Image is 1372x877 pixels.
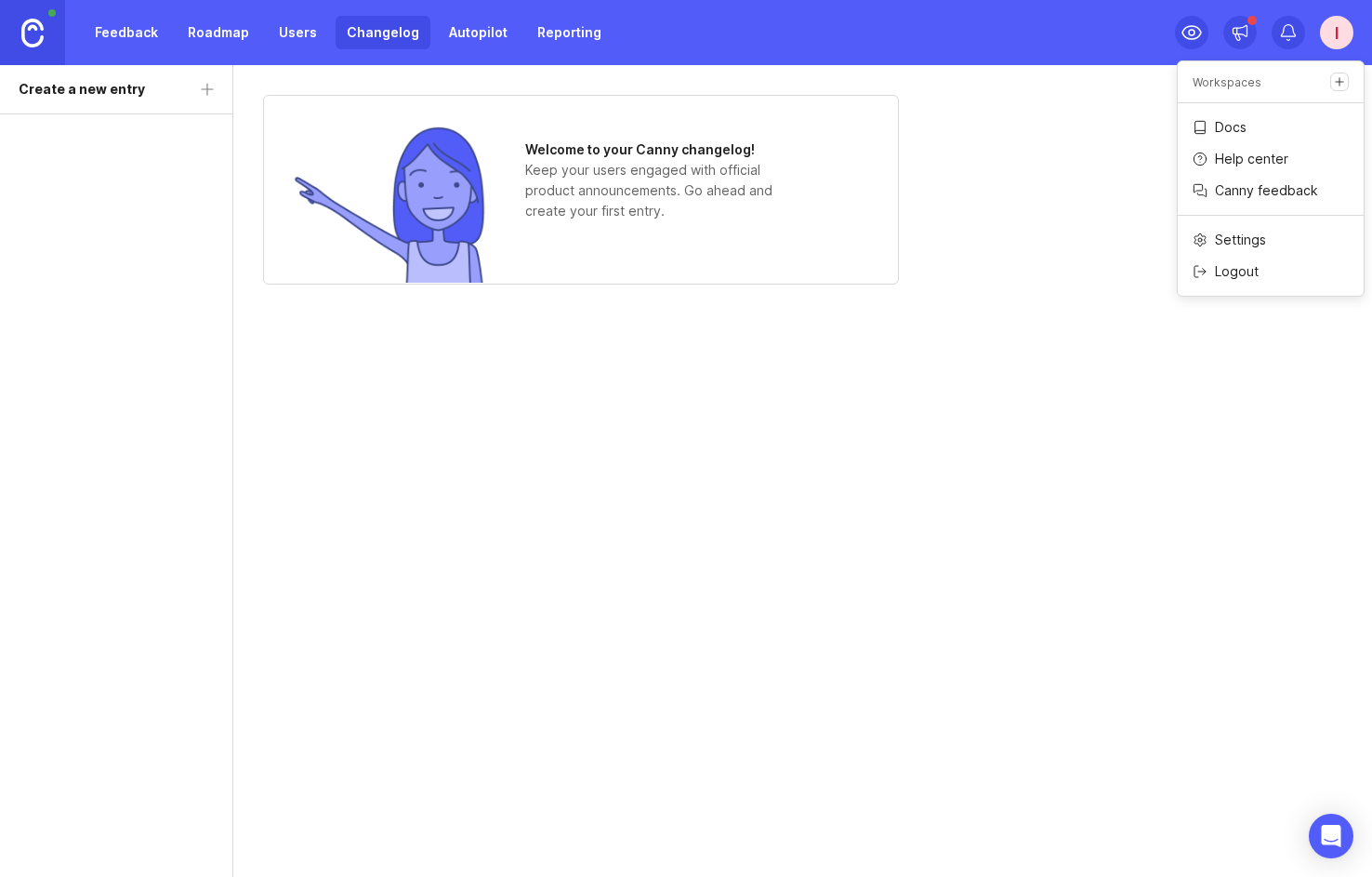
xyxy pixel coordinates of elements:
[1215,231,1266,249] p: Settings
[1193,74,1261,90] p: Workspaces
[1178,176,1364,206] a: Canny feedback
[336,16,430,49] a: Changelog
[1215,181,1318,200] p: Canny feedback
[177,16,260,49] a: Roadmap
[293,125,488,283] img: no entries
[1309,814,1353,858] div: Open Intercom Messenger
[84,16,169,49] a: Feedback
[19,79,145,100] div: Create a new entry
[525,160,804,221] p: Keep your users engaged with official product announcements. Go ahead and create your first entry.
[1320,16,1353,49] button: I
[1330,73,1349,91] a: Create a new workspace
[526,16,613,49] a: Reporting
[525,140,804,160] h1: Welcome to your Canny changelog!
[1215,150,1288,168] p: Help center
[21,19,44,47] img: Canny Home
[268,16,328,49] a: Users
[1178,113,1364,142] a: Docs
[1178,144,1364,174] a: Help center
[1178,225,1364,255] a: Settings
[438,16,519,49] a: Autopilot
[1215,118,1247,137] p: Docs
[1215,262,1259,281] p: Logout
